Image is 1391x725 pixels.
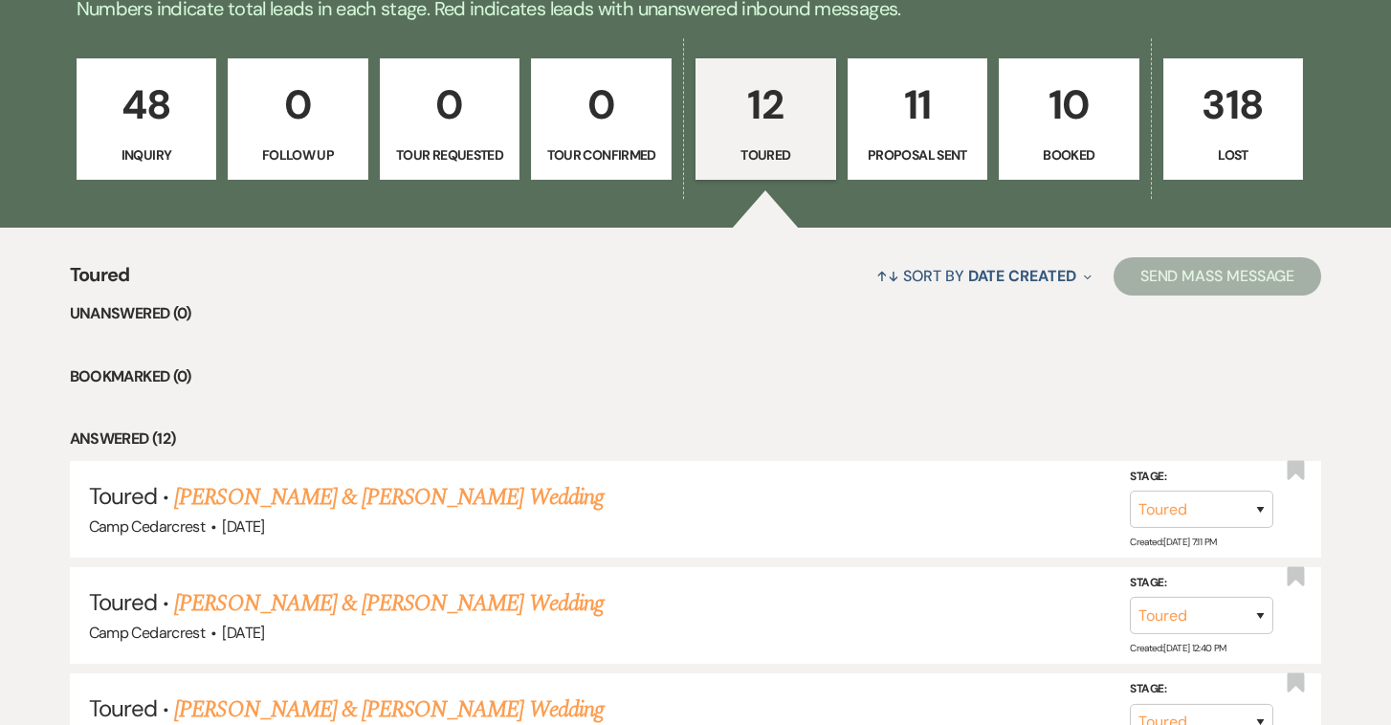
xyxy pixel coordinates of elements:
p: Lost [1176,144,1292,165]
a: 318Lost [1163,58,1304,181]
li: Unanswered (0) [70,301,1322,326]
p: Proposal Sent [860,144,976,165]
span: Camp Cedarcrest [89,623,205,643]
span: Created: [DATE] 12:40 PM [1130,642,1225,654]
li: Bookmarked (0) [70,364,1322,389]
span: [DATE] [222,516,264,537]
li: Answered (12) [70,427,1322,451]
p: 10 [1011,73,1127,137]
span: Toured [89,587,157,617]
a: 0Follow Up [228,58,368,181]
a: [PERSON_NAME] & [PERSON_NAME] Wedding [174,586,603,621]
label: Stage: [1130,467,1273,488]
p: 0 [543,73,659,137]
a: 0Tour Confirmed [531,58,672,181]
p: Inquiry [89,144,205,165]
p: 0 [240,73,356,137]
span: Camp Cedarcrest [89,516,205,537]
p: Booked [1011,144,1127,165]
button: Sort By Date Created [869,251,1098,301]
p: Tour Requested [392,144,508,165]
span: Date Created [968,266,1076,286]
p: 12 [708,73,824,137]
span: Toured [70,260,130,301]
span: Created: [DATE] 7:11 PM [1130,536,1216,548]
p: 0 [392,73,508,137]
p: 11 [860,73,976,137]
span: Toured [89,693,157,723]
p: Tour Confirmed [543,144,659,165]
span: ↑↓ [876,266,899,286]
p: 318 [1176,73,1292,137]
a: [PERSON_NAME] & [PERSON_NAME] Wedding [174,480,603,515]
span: Toured [89,481,157,511]
label: Stage: [1130,573,1273,594]
p: Toured [708,144,824,165]
a: 12Toured [695,58,836,181]
p: 48 [89,73,205,137]
a: 0Tour Requested [380,58,520,181]
span: [DATE] [222,623,264,643]
a: 10Booked [999,58,1139,181]
a: 11Proposal Sent [848,58,988,181]
button: Send Mass Message [1114,257,1322,296]
p: Follow Up [240,144,356,165]
label: Stage: [1130,679,1273,700]
a: 48Inquiry [77,58,217,181]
